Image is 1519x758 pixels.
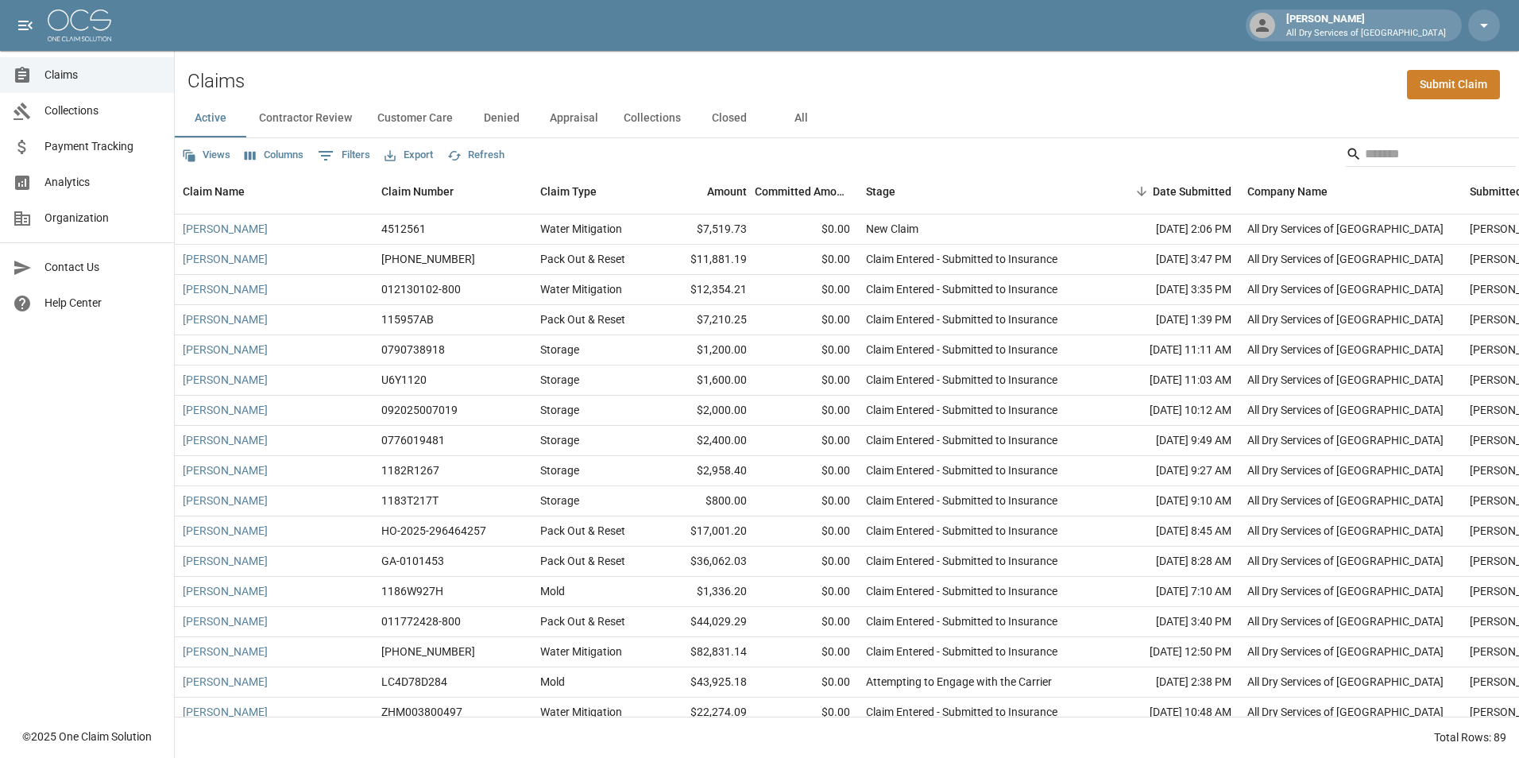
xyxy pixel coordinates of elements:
[1280,11,1452,40] div: [PERSON_NAME]
[537,99,611,137] button: Appraisal
[755,667,858,698] div: $0.00
[651,426,755,456] div: $2,400.00
[381,169,454,214] div: Claim Number
[1247,553,1444,569] div: All Dry Services of Atlanta
[1096,215,1239,245] div: [DATE] 2:06 PM
[1096,698,1239,728] div: [DATE] 10:48 AM
[381,432,445,448] div: 0776019481
[381,613,461,629] div: 011772428-800
[540,221,622,237] div: Water Mitigation
[443,143,508,168] button: Refresh
[183,523,268,539] a: [PERSON_NAME]
[611,99,694,137] button: Collections
[755,698,858,728] div: $0.00
[246,99,365,137] button: Contractor Review
[866,523,1057,539] div: Claim Entered - Submitted to Insurance
[755,275,858,305] div: $0.00
[866,644,1057,659] div: Claim Entered - Submitted to Insurance
[1096,486,1239,516] div: [DATE] 9:10 AM
[1247,342,1444,358] div: All Dry Services of Atlanta
[540,372,579,388] div: Storage
[1096,396,1239,426] div: [DATE] 10:12 AM
[866,342,1057,358] div: Claim Entered - Submitted to Insurance
[44,174,161,191] span: Analytics
[540,613,625,629] div: Pack Out & Reset
[381,281,461,297] div: 012130102-800
[866,432,1057,448] div: Claim Entered - Submitted to Insurance
[183,644,268,659] a: [PERSON_NAME]
[1247,674,1444,690] div: All Dry Services of Atlanta
[540,432,579,448] div: Storage
[44,102,161,119] span: Collections
[48,10,111,41] img: ocs-logo-white-transparent.png
[1096,667,1239,698] div: [DATE] 2:38 PM
[183,613,268,629] a: [PERSON_NAME]
[183,221,268,237] a: [PERSON_NAME]
[44,67,161,83] span: Claims
[1247,221,1444,237] div: All Dry Services of Atlanta
[183,311,268,327] a: [PERSON_NAME]
[183,432,268,448] a: [PERSON_NAME]
[755,486,858,516] div: $0.00
[866,704,1057,720] div: Claim Entered - Submitted to Insurance
[540,674,565,690] div: Mold
[44,295,161,311] span: Help Center
[183,169,245,214] div: Claim Name
[183,553,268,569] a: [PERSON_NAME]
[175,169,373,214] div: Claim Name
[1096,516,1239,547] div: [DATE] 8:45 AM
[765,99,837,137] button: All
[183,402,268,418] a: [PERSON_NAME]
[183,583,268,599] a: [PERSON_NAME]
[540,704,622,720] div: Water Mitigation
[651,215,755,245] div: $7,519.73
[1096,637,1239,667] div: [DATE] 12:50 PM
[1247,402,1444,418] div: All Dry Services of Atlanta
[866,251,1057,267] div: Claim Entered - Submitted to Insurance
[381,402,458,418] div: 092025007019
[1247,462,1444,478] div: All Dry Services of Atlanta
[651,365,755,396] div: $1,600.00
[755,305,858,335] div: $0.00
[22,729,152,744] div: © 2025 One Claim Solution
[1096,426,1239,456] div: [DATE] 9:49 AM
[540,523,625,539] div: Pack Out & Reset
[755,547,858,577] div: $0.00
[540,169,597,214] div: Claim Type
[651,547,755,577] div: $36,062.03
[1247,644,1444,659] div: All Dry Services of Atlanta
[651,486,755,516] div: $800.00
[755,637,858,667] div: $0.00
[381,674,447,690] div: LC4D78D284
[651,275,755,305] div: $12,354.21
[1247,372,1444,388] div: All Dry Services of Atlanta
[1247,493,1444,509] div: All Dry Services of Atlanta
[755,169,850,214] div: Committed Amount
[866,169,895,214] div: Stage
[44,210,161,226] span: Organization
[866,402,1057,418] div: Claim Entered - Submitted to Insurance
[1096,275,1239,305] div: [DATE] 3:35 PM
[187,70,245,93] h2: Claims
[1096,169,1239,214] div: Date Submitted
[44,138,161,155] span: Payment Tracking
[651,456,755,486] div: $2,958.40
[651,698,755,728] div: $22,274.09
[1096,245,1239,275] div: [DATE] 3:47 PM
[381,311,434,327] div: 115957AB
[866,281,1057,297] div: Claim Entered - Submitted to Insurance
[381,372,427,388] div: U6Y1120
[1247,251,1444,267] div: All Dry Services of Atlanta
[175,99,246,137] button: Active
[314,143,374,168] button: Show filters
[44,259,161,276] span: Contact Us
[466,99,537,137] button: Denied
[540,553,625,569] div: Pack Out & Reset
[651,607,755,637] div: $44,029.29
[694,99,765,137] button: Closed
[183,704,268,720] a: [PERSON_NAME]
[540,493,579,509] div: Storage
[1131,180,1153,203] button: Sort
[866,553,1057,569] div: Claim Entered - Submitted to Insurance
[651,169,755,214] div: Amount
